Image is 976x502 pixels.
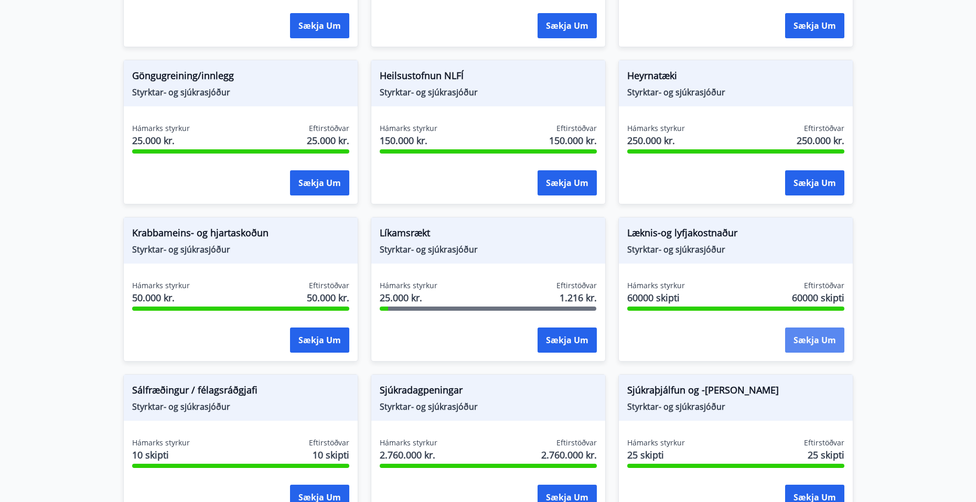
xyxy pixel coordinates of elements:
[290,170,349,195] button: Sækja um
[380,226,597,244] span: Líkamsrækt
[132,69,349,86] span: Göngugreining/innlegg
[627,291,685,304] span: 60000 skipti
[309,280,349,291] span: Eftirstöðvar
[132,383,349,401] span: Sálfræðingur / félagsráðgjafi
[132,448,190,462] span: 10 skipti
[627,383,844,401] span: Sjúkraþjálfun og -[PERSON_NAME]
[627,86,844,98] span: Styrktar- og sjúkrasjóður
[808,448,844,462] span: 25 skipti
[132,291,190,304] span: 50.000 kr.
[804,123,844,134] span: Eftirstöðvar
[309,123,349,134] span: Eftirstöðvar
[380,438,437,448] span: Hámarks styrkur
[541,448,597,462] span: 2.760.000 kr.
[132,134,190,147] span: 25.000 kr.
[380,280,437,291] span: Hámarks styrkur
[627,401,844,412] span: Styrktar- og sjúkrasjóður
[627,438,685,448] span: Hámarks styrkur
[380,383,597,401] span: Sjúkradagpeningar
[380,134,437,147] span: 150.000 kr.
[627,280,685,291] span: Hámarks styrkur
[627,134,685,147] span: 250.000 kr.
[797,134,844,147] span: 250.000 kr.
[785,328,844,353] button: Sækja um
[627,123,685,134] span: Hámarks styrkur
[309,438,349,448] span: Eftirstöðvar
[380,244,597,255] span: Styrktar- og sjúkrasjóður
[307,291,349,304] span: 50.000 kr.
[380,123,437,134] span: Hámarks styrkur
[290,13,349,38] button: Sækja um
[785,13,844,38] button: Sækja um
[380,448,437,462] span: 2.760.000 kr.
[627,448,685,462] span: 25 skipti
[380,291,437,304] span: 25.000 kr.
[132,226,349,244] span: Krabbameins- og hjartaskoðun
[538,328,597,353] button: Sækja um
[627,226,844,244] span: Læknis-og lyfjakostnaður
[132,280,190,291] span: Hámarks styrkur
[538,170,597,195] button: Sækja um
[380,86,597,98] span: Styrktar- og sjúkrasjóður
[132,86,349,98] span: Styrktar- og sjúkrasjóður
[792,291,844,304] span: 60000 skipti
[380,401,597,412] span: Styrktar- og sjúkrasjóður
[556,123,597,134] span: Eftirstöðvar
[556,280,597,291] span: Eftirstöðvar
[132,438,190,448] span: Hámarks styrkur
[560,291,597,304] span: 1.216 kr.
[380,69,597,86] span: Heilsustofnun NLFÍ
[627,244,844,255] span: Styrktar- og sjúkrasjóður
[132,244,349,255] span: Styrktar- og sjúkrasjóður
[132,401,349,412] span: Styrktar- og sjúkrasjóður
[538,13,597,38] button: Sækja um
[549,134,597,147] span: 150.000 kr.
[313,448,349,462] span: 10 skipti
[307,134,349,147] span: 25.000 kr.
[290,328,349,353] button: Sækja um
[804,438,844,448] span: Eftirstöðvar
[804,280,844,291] span: Eftirstöðvar
[132,123,190,134] span: Hámarks styrkur
[785,170,844,195] button: Sækja um
[627,69,844,86] span: Heyrnatæki
[556,438,597,448] span: Eftirstöðvar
